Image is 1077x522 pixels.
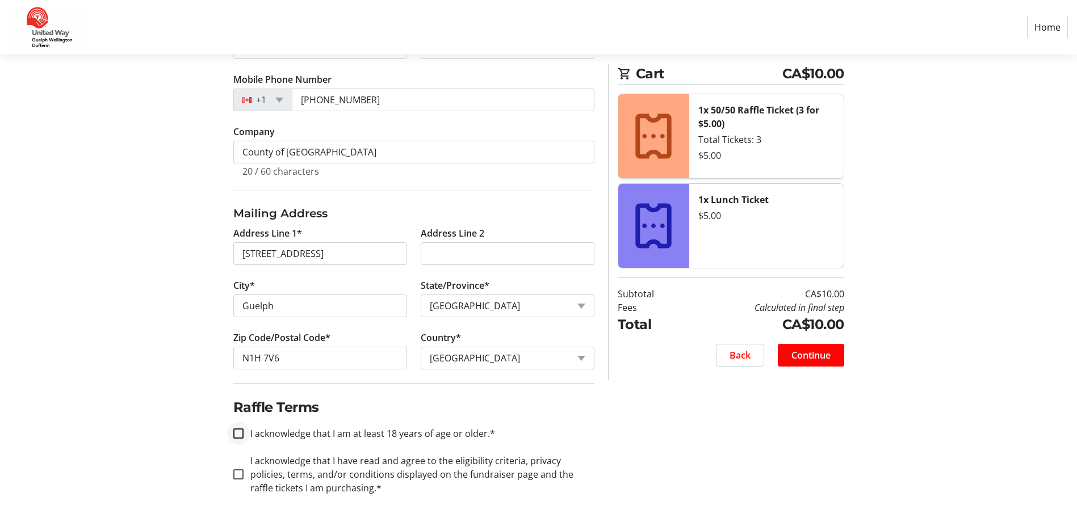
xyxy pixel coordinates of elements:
input: Address [233,242,407,265]
img: United Way Guelph Wellington Dufferin's Logo [9,5,90,50]
strong: 1x Lunch Ticket [698,193,769,206]
label: State/Province* [421,279,489,292]
button: Continue [778,344,844,367]
div: $5.00 [698,209,835,222]
td: CA$10.00 [683,314,844,335]
h2: Raffle Terms [233,397,594,418]
tr-character-limit: 20 / 60 characters [242,165,319,178]
label: I acknowledge that I am at least 18 years of age or older.* [244,427,495,440]
label: Company [233,125,275,138]
label: Address Line 1* [233,226,302,240]
input: City [233,294,407,317]
span: CA$10.00 [782,64,844,84]
label: Address Line 2 [421,226,484,240]
td: Calculated in final step [683,301,844,314]
button: Back [716,344,764,367]
h3: Mailing Address [233,205,594,222]
td: CA$10.00 [683,287,844,301]
label: Country* [421,331,461,344]
strong: 1x 50/50 Raffle Ticket (3 for $5.00) [698,104,819,130]
input: Zip or Postal Code [233,347,407,369]
label: Mobile Phone Number [233,73,332,86]
span: Continue [791,348,831,362]
span: Back [730,348,751,362]
td: Fees [618,301,683,314]
span: Cart [636,64,782,84]
label: I acknowledge that I have read and agree to the eligibility criteria, privacy policies, terms, an... [244,454,594,495]
div: $5.00 [698,149,835,162]
label: Zip Code/Postal Code* [233,331,330,344]
td: Subtotal [618,287,683,301]
a: Home [1027,16,1068,38]
label: City* [233,279,255,292]
div: Total Tickets: 3 [698,133,835,146]
td: Total [618,314,683,335]
input: (506) 234-5678 [292,89,594,111]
